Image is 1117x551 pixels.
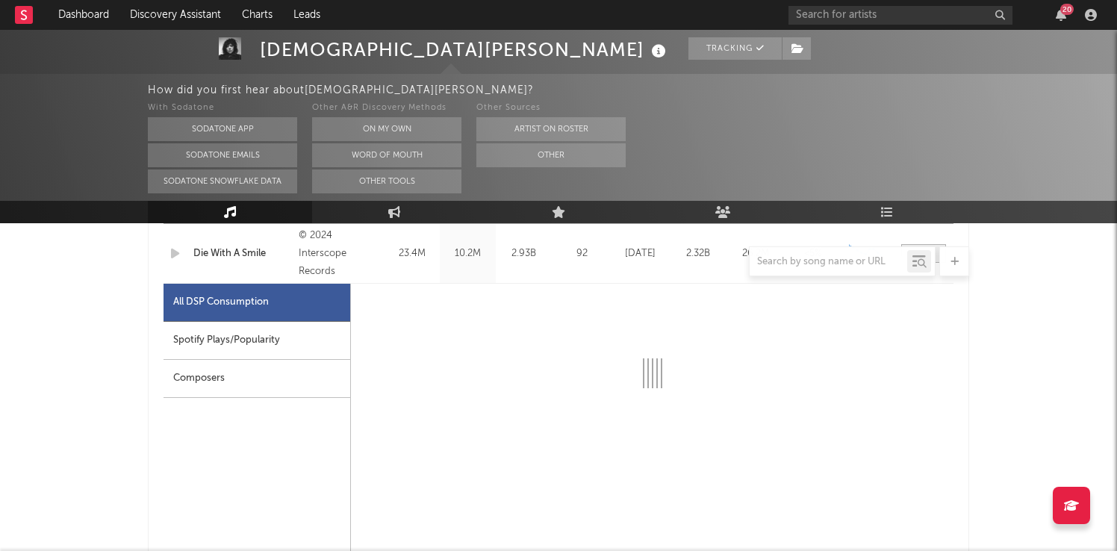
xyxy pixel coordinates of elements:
[312,143,461,167] button: Word Of Mouth
[788,6,1012,25] input: Search for artists
[312,99,461,117] div: Other A&R Discovery Methods
[1056,9,1066,21] button: 20
[312,169,461,193] button: Other Tools
[173,293,269,311] div: All DSP Consumption
[148,143,297,167] button: Sodatone Emails
[312,117,461,141] button: On My Own
[260,37,670,62] div: [DEMOGRAPHIC_DATA][PERSON_NAME]
[476,117,626,141] button: Artist on Roster
[476,99,626,117] div: Other Sources
[164,284,350,322] div: All DSP Consumption
[476,143,626,167] button: Other
[1060,4,1074,15] div: 20
[750,256,907,268] input: Search by song name or URL
[164,322,350,360] div: Spotify Plays/Popularity
[148,169,297,193] button: Sodatone Snowflake Data
[148,99,297,117] div: With Sodatone
[148,81,1117,99] div: How did you first hear about [DEMOGRAPHIC_DATA][PERSON_NAME] ?
[688,37,782,60] button: Tracking
[299,227,380,281] div: © 2024 Interscope Records
[164,360,350,398] div: Composers
[148,117,297,141] button: Sodatone App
